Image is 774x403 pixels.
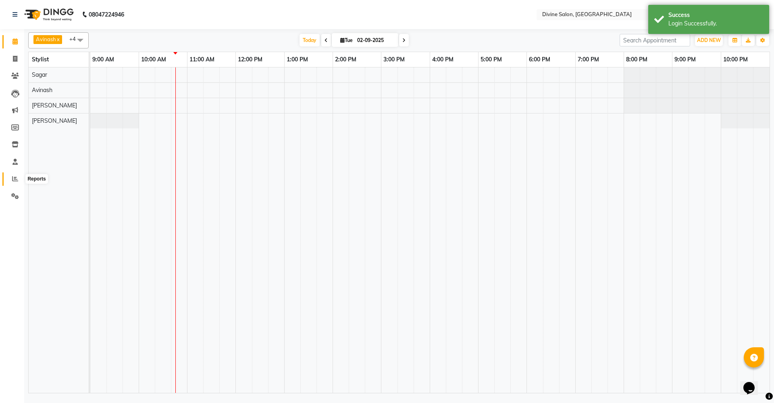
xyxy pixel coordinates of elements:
[89,3,124,26] b: 08047224946
[576,54,601,65] a: 7:00 PM
[721,54,750,65] a: 10:00 PM
[695,35,723,46] button: ADD NEW
[32,86,52,94] span: Avinash
[527,54,552,65] a: 6:00 PM
[139,54,168,65] a: 10:00 AM
[672,54,698,65] a: 9:00 PM
[620,34,690,46] input: Search Appointment
[21,3,76,26] img: logo
[32,71,47,78] span: Sagar
[32,56,49,63] span: Stylist
[338,37,355,43] span: Tue
[187,54,216,65] a: 11:00 AM
[740,371,766,395] iframe: chat widget
[697,37,721,43] span: ADD NEW
[381,54,407,65] a: 3:00 PM
[236,54,264,65] a: 12:00 PM
[668,19,763,28] div: Login Successfully.
[479,54,504,65] a: 5:00 PM
[668,11,763,19] div: Success
[32,117,77,124] span: [PERSON_NAME]
[300,34,320,46] span: Today
[333,54,358,65] a: 2:00 PM
[285,54,310,65] a: 1:00 PM
[56,36,60,42] a: x
[355,34,395,46] input: 2025-09-02
[624,54,649,65] a: 8:00 PM
[69,36,82,42] span: +4
[430,54,456,65] a: 4:00 PM
[32,102,77,109] span: [PERSON_NAME]
[90,54,116,65] a: 9:00 AM
[36,36,56,42] span: Avinash
[25,174,48,184] div: Reports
